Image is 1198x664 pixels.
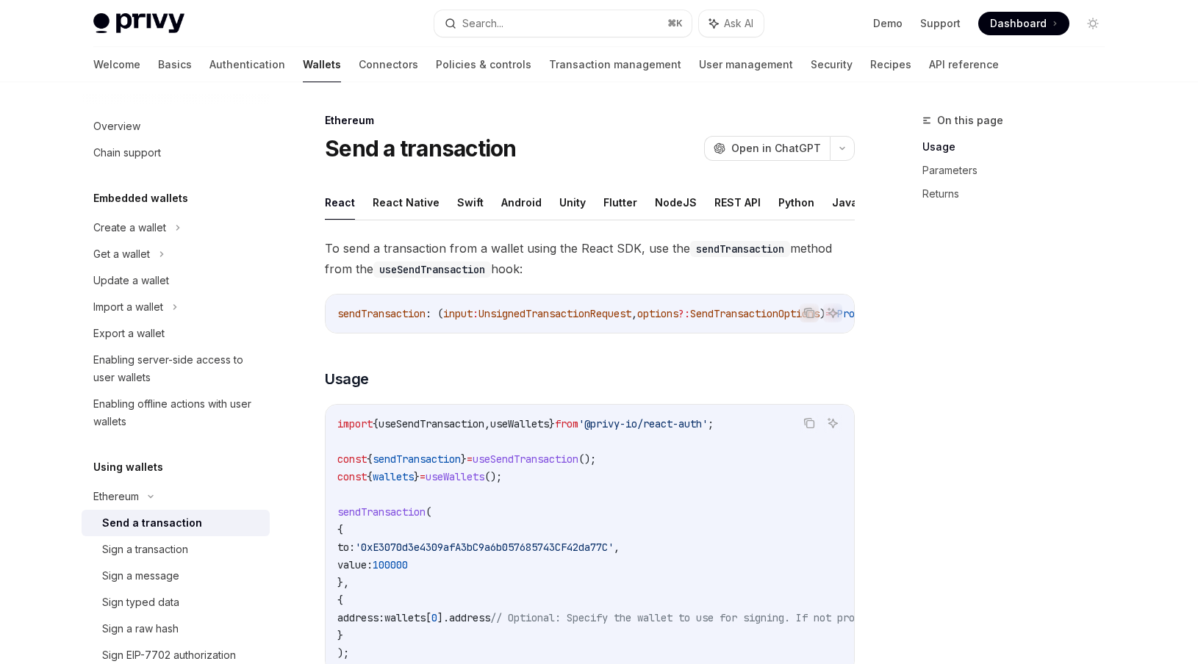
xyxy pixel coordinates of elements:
span: wallets [384,611,426,624]
span: sendTransaction [337,505,426,519]
button: Python [778,185,814,220]
div: Sign a raw hash [102,620,179,638]
button: Flutter [603,185,637,220]
span: SendTransactionOptions [690,307,819,320]
span: ]. [437,611,449,624]
a: Export a wallet [82,320,270,347]
span: = [467,452,473,466]
span: input [443,307,473,320]
span: import [337,417,373,430]
a: Support [920,16,961,31]
span: 100000 [373,558,408,571]
span: ( [426,505,431,519]
code: sendTransaction [690,241,790,257]
span: { [337,593,343,607]
span: ; [708,417,714,430]
div: Ethereum [325,113,855,128]
span: const [337,470,367,483]
span: } [337,629,343,642]
a: Sign a transaction [82,536,270,563]
span: // Optional: Specify the wallet to use for signing. If not provided, the first wallet will be used. [490,611,1072,624]
div: Ethereum [93,488,139,505]
span: ⌘ K [667,18,683,29]
a: API reference [929,47,999,82]
span: On this page [937,112,1003,129]
span: options [637,307,678,320]
button: REST API [714,185,761,220]
a: Demo [873,16,903,31]
div: Sign typed data [102,593,179,611]
span: { [367,452,373,466]
h1: Send a transaction [325,135,517,162]
button: Open in ChatGPT [704,136,830,161]
button: Swift [457,185,484,220]
span: value: [337,558,373,571]
span: [ [426,611,431,624]
span: useSendTransaction [473,452,578,466]
div: Search... [462,15,503,32]
a: Enabling offline actions with user wallets [82,391,270,435]
span: sendTransaction [337,307,426,320]
span: 0 [431,611,437,624]
a: Recipes [870,47,911,82]
span: Ask AI [724,16,753,31]
span: ); [337,646,349,660]
a: Sign typed data [82,589,270,616]
span: const [337,452,367,466]
a: Sign a raw hash [82,616,270,642]
div: Create a wallet [93,219,166,237]
button: Android [501,185,542,220]
div: Send a transaction [102,514,202,532]
button: NodeJS [655,185,697,220]
button: Unity [559,185,586,220]
span: Dashboard [990,16,1047,31]
a: User management [699,47,793,82]
span: (); [578,452,596,466]
a: Security [811,47,853,82]
span: ) [819,307,825,320]
div: Enabling server-side access to user wallets [93,351,261,386]
a: Overview [82,113,270,140]
span: { [373,417,379,430]
a: Wallets [303,47,341,82]
span: address: [337,611,384,624]
span: : [473,307,478,320]
button: Copy the contents from the code block [800,303,819,322]
span: To send a transaction from a wallet using the React SDK, use the method from the hook: [325,238,855,279]
a: Chain support [82,140,270,166]
code: useSendTransaction [373,261,491,278]
span: { [367,470,373,483]
span: } [461,452,467,466]
button: Ask AI [823,414,842,433]
a: Send a transaction [82,510,270,536]
span: , [614,541,620,554]
a: Enabling server-side access to user wallets [82,347,270,391]
button: Ask AI [699,10,764,37]
button: Toggle dark mode [1081,12,1105,35]
a: Parameters [922,159,1116,182]
span: } [414,470,420,483]
div: Sign EIP-7702 authorization [102,646,236,664]
a: Basics [158,47,192,82]
div: Enabling offline actions with user wallets [93,395,261,430]
a: Usage [922,135,1116,159]
span: '0xE3070d3e4309afA3bC9a6b057685743CF42da77C' [355,541,614,554]
span: useWallets [426,470,484,483]
span: UnsignedTransactionRequest [478,307,631,320]
a: Sign a message [82,563,270,589]
span: to: [337,541,355,554]
button: Copy the contents from the code block [800,414,819,433]
a: Returns [922,182,1116,206]
img: light logo [93,13,184,34]
a: Policies & controls [436,47,531,82]
span: '@privy-io/react-auth' [578,417,708,430]
a: Welcome [93,47,140,82]
button: Search...⌘K [434,10,692,37]
span: address [449,611,490,624]
a: Connectors [359,47,418,82]
div: Get a wallet [93,245,150,263]
button: React Native [373,185,440,220]
h5: Using wallets [93,458,163,476]
span: = [420,470,426,483]
span: Usage [325,369,369,389]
